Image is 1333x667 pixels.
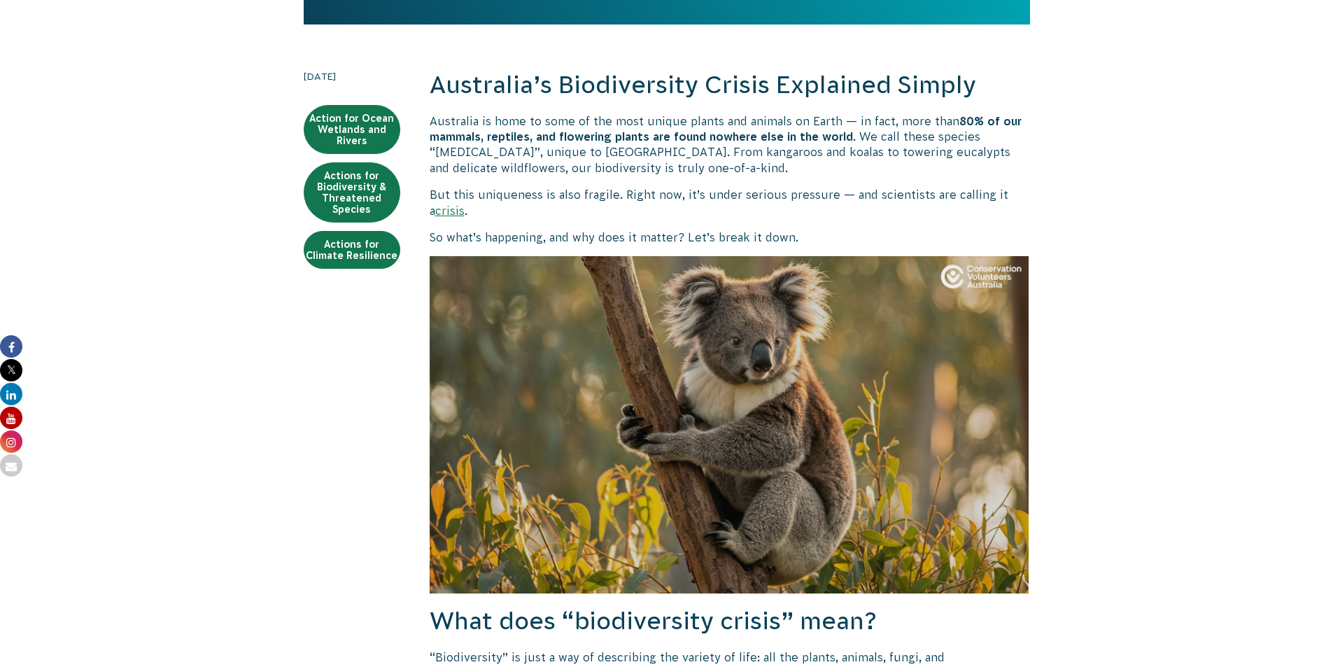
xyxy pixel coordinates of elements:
[304,69,400,84] time: [DATE]
[304,105,400,154] a: Action for Ocean Wetlands and Rivers
[304,231,400,269] a: Actions for Climate Resilience
[304,162,400,223] a: Actions for Biodiversity & Threatened Species
[430,69,1030,102] h2: Australia’s Biodiversity Crisis Explained Simply
[430,230,1030,245] p: So what’s happening, and why does it matter? Let’s break it down.
[430,113,1030,176] p: Australia is home to some of the most unique plants and animals on Earth — in fact, more than . W...
[430,187,1030,218] p: But this uniqueness is also fragile. Right now, it’s under serious pressure — and scientists are ...
[435,204,465,217] a: crisis
[430,115,1022,143] b: 80% of our mammals, reptiles, and flowering plants are found nowhere else in the world
[430,605,1030,638] h2: What does “biodiversity crisis” mean?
